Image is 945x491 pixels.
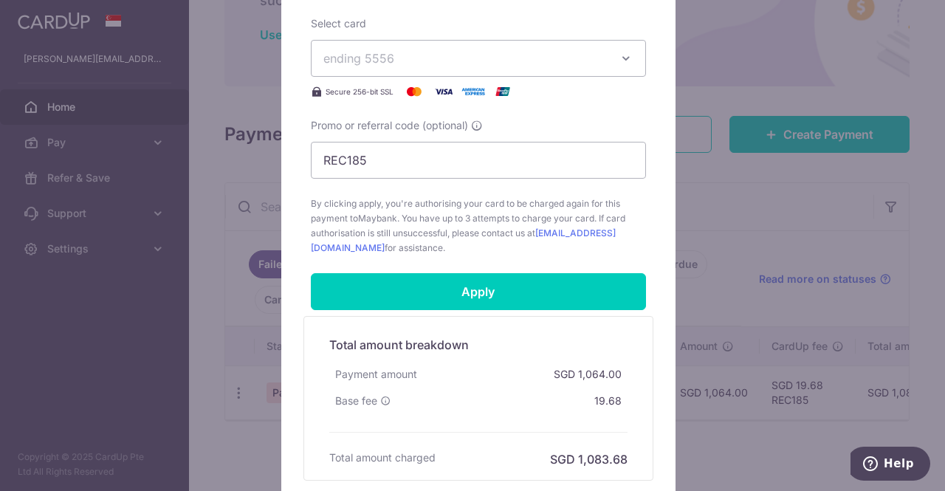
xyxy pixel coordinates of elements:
[429,83,458,100] img: Visa
[311,118,468,133] span: Promo or referral code (optional)
[326,86,394,97] span: Secure 256-bit SSL
[335,394,377,408] span: Base fee
[458,83,488,100] img: American Express
[311,273,646,310] input: Apply
[399,83,429,100] img: Mastercard
[550,450,628,468] h6: SGD 1,083.68
[311,40,646,77] button: ending 5556
[311,16,366,31] label: Select card
[850,447,930,484] iframe: Opens a widget where you can find more information
[548,361,628,388] div: SGD 1,064.00
[329,336,628,354] h5: Total amount breakdown
[588,388,628,414] div: 19.68
[311,196,646,255] span: By clicking apply, you're authorising your card to be charged again for this payment to . You hav...
[358,213,397,224] span: Maybank
[488,83,518,100] img: UnionPay
[329,450,436,465] h6: Total amount charged
[329,361,423,388] div: Payment amount
[323,51,394,66] span: ending 5556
